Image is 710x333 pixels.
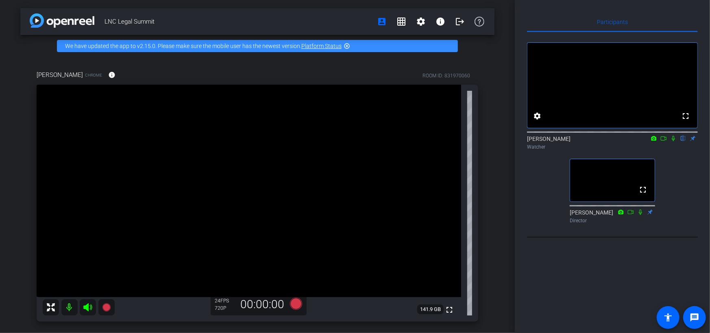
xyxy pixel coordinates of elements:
mat-icon: logout [455,17,465,26]
mat-icon: settings [416,17,426,26]
mat-icon: message [690,313,699,322]
img: app-logo [30,13,94,28]
a: Platform Status [301,43,342,49]
mat-icon: highlight_off [344,43,350,49]
span: LNC Legal Summit [105,13,372,30]
mat-icon: accessibility [663,313,673,322]
mat-icon: flip [678,134,688,142]
div: Watcher [527,143,698,151]
div: Director [570,217,655,224]
div: 24 [215,298,235,304]
mat-icon: fullscreen [681,111,690,121]
mat-icon: info [108,71,115,79]
div: [PERSON_NAME] [527,135,698,151]
span: [PERSON_NAME] [37,70,83,79]
div: We have updated the app to v2.15.0. Please make sure the mobile user has the newest version. [57,40,458,52]
span: 141.9 GB [417,305,444,314]
span: Participants [597,19,628,25]
div: ROOM ID: 831970060 [423,72,470,79]
span: FPS [220,298,229,304]
mat-icon: account_box [377,17,387,26]
div: [PERSON_NAME] [570,208,655,224]
div: 00:00:00 [235,298,290,311]
mat-icon: fullscreen [638,185,648,195]
mat-icon: info [436,17,445,26]
div: 720P [215,305,235,311]
mat-icon: fullscreen [444,305,454,315]
mat-icon: grid_on [396,17,406,26]
mat-icon: settings [532,111,542,121]
span: Chrome [85,72,102,78]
